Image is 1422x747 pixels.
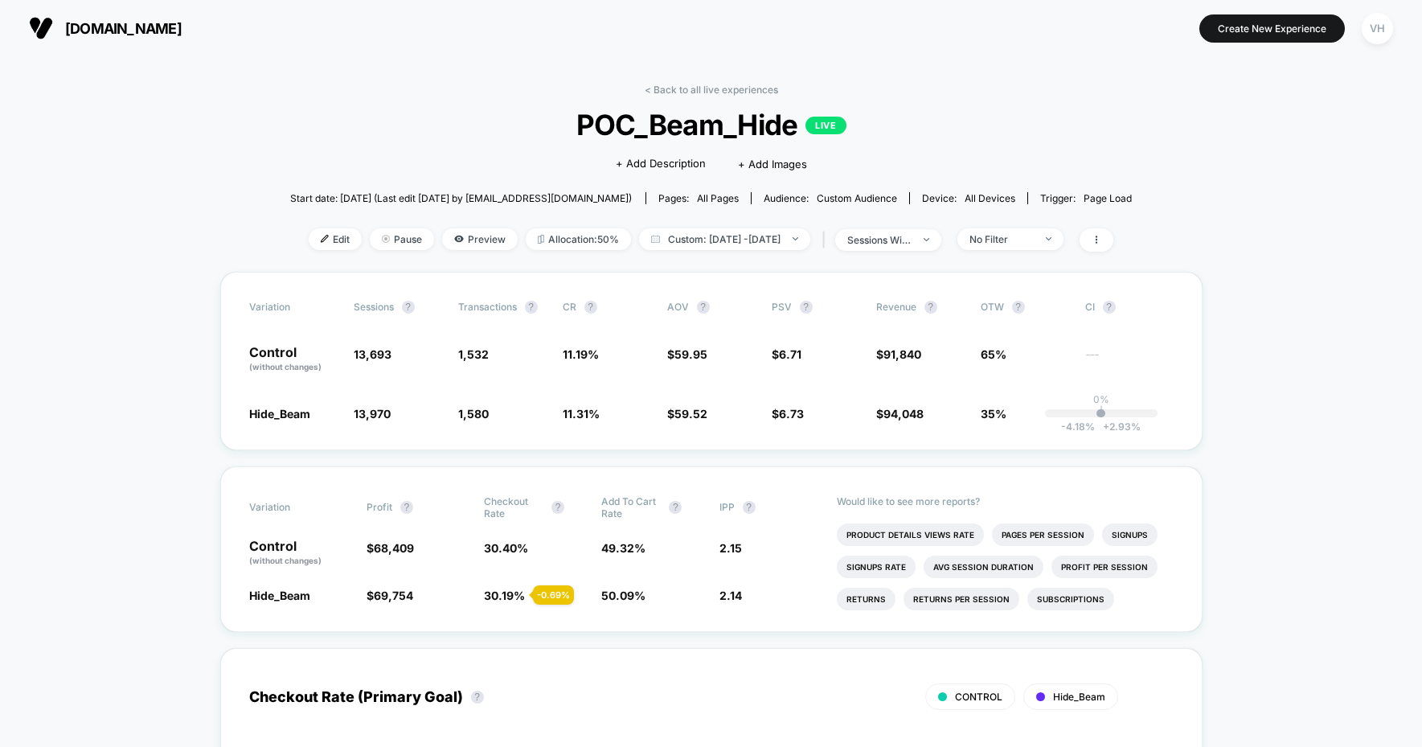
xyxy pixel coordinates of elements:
span: $ [876,347,921,361]
button: ? [1103,301,1116,314]
button: ? [400,501,413,514]
span: (without changes) [249,362,322,371]
span: 49.32 % [601,541,645,555]
li: Pages Per Session [992,523,1094,546]
div: Audience: [764,192,897,204]
p: Control [249,346,338,373]
div: No Filter [969,233,1034,245]
button: ? [402,301,415,314]
button: Create New Experience [1199,14,1345,43]
img: edit [321,235,329,243]
span: 13,693 [354,347,391,361]
span: Custom: [DATE] - [DATE] [639,228,810,250]
img: end [1046,237,1051,240]
span: Hide_Beam [249,589,310,602]
img: calendar [651,235,660,243]
span: 69,754 [374,589,413,602]
span: 2.15 [719,541,742,555]
span: Variation [249,301,338,314]
span: 94,048 [883,407,924,421]
span: + Add Description [616,156,706,172]
span: 11.19 % [563,347,599,361]
span: 11.31 % [563,407,600,421]
span: | [818,228,835,252]
div: Pages: [658,192,739,204]
span: $ [772,407,804,421]
span: 65% [981,347,1006,361]
span: Variation [249,495,338,519]
span: --- [1085,350,1174,373]
span: + [1103,421,1109,433]
span: $ [876,407,924,421]
p: Would like to see more reports? [837,495,1174,507]
span: CI [1085,301,1174,314]
span: 30.19 % [484,589,525,602]
p: Control [249,540,350,567]
span: Start date: [DATE] (Last edit [DATE] by [EMAIL_ADDRESS][DOMAIN_NAME]) [290,192,632,204]
span: 2.93 % [1095,421,1141,433]
button: ? [1012,301,1025,314]
span: AOV [667,301,689,313]
span: 50.09 % [601,589,645,602]
span: POC_Beam_Hide [332,108,1090,142]
span: IPP [719,501,735,513]
span: 30.40 % [484,541,528,555]
li: Returns [837,588,895,610]
img: end [924,238,929,241]
button: ? [800,301,813,314]
span: 1,532 [458,347,489,361]
span: Custom Audience [817,192,897,204]
img: Visually logo [29,16,53,40]
span: Hide_Beam [1053,691,1105,703]
button: ? [924,301,937,314]
span: $ [667,347,707,361]
span: 1,580 [458,407,489,421]
li: Product Details Views Rate [837,523,984,546]
div: - 0.69 % [533,585,574,605]
span: CR [563,301,576,313]
li: Signups [1102,523,1158,546]
span: $ [772,347,801,361]
span: Edit [309,228,362,250]
span: $ [367,589,413,602]
button: ? [697,301,710,314]
p: LIVE [805,117,846,134]
span: Revenue [876,301,916,313]
span: all pages [697,192,739,204]
span: 35% [981,407,1006,421]
span: 13,970 [354,407,391,421]
div: VH [1362,13,1393,44]
span: [DOMAIN_NAME] [65,20,182,37]
span: + Add Images [738,158,807,170]
span: Hide_Beam [249,407,310,421]
li: Signups Rate [837,556,916,578]
button: ? [551,501,564,514]
span: OTW [981,301,1069,314]
img: rebalance [538,235,544,244]
span: Checkout Rate [484,495,543,519]
button: ? [743,501,756,514]
span: 6.71 [779,347,801,361]
span: 59.95 [674,347,707,361]
span: Page Load [1084,192,1132,204]
span: Profit [367,501,392,513]
span: $ [667,407,707,421]
button: ? [669,501,682,514]
button: ? [525,301,538,314]
span: (without changes) [249,556,322,565]
p: 0% [1093,393,1109,405]
span: Device: [909,192,1027,204]
div: Trigger: [1040,192,1132,204]
span: $ [367,541,414,555]
span: 59.52 [674,407,707,421]
span: -4.18 % [1061,421,1095,433]
span: Sessions [354,301,394,313]
li: Returns Per Session [904,588,1019,610]
span: Allocation: 50% [526,228,631,250]
span: 68,409 [374,541,414,555]
span: 2.14 [719,589,742,602]
span: Add To Cart Rate [601,495,661,519]
li: Subscriptions [1027,588,1114,610]
li: Avg Session Duration [924,556,1043,578]
span: Transactions [458,301,517,313]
